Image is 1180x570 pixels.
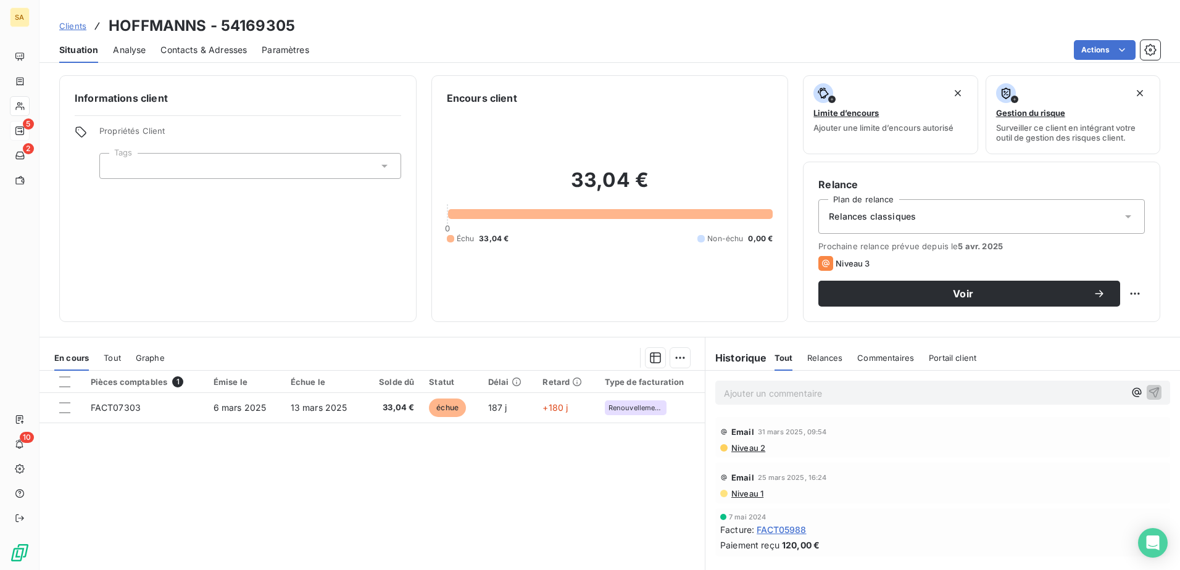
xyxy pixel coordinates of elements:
[705,350,767,365] h6: Historique
[836,258,870,268] span: Niveau 3
[291,402,347,413] span: 13 mars 2025
[731,427,754,437] span: Email
[214,377,276,387] div: Émise le
[91,376,199,387] div: Pièces comptables
[542,402,568,413] span: +180 j
[59,21,86,31] span: Clients
[813,123,954,133] span: Ajouter une limite d’encours autorisé
[707,233,743,244] span: Non-échu
[75,91,401,105] h6: Informations client
[818,281,1120,307] button: Voir
[731,473,754,482] span: Email
[160,44,247,56] span: Contacts & Adresses
[99,126,401,143] span: Propriétés Client
[818,177,1145,192] h6: Relance
[20,432,34,443] span: 10
[833,289,1093,299] span: Voir
[429,377,473,387] div: Statut
[172,376,183,387] span: 1
[445,223,450,233] span: 0
[113,44,146,56] span: Analyse
[110,160,120,171] input: Ajouter une valeur
[447,91,517,105] h6: Encours client
[1138,528,1168,558] div: Open Intercom Messenger
[136,353,165,363] span: Graphe
[109,15,295,37] h3: HOFFMANNS - 54169305
[609,404,663,411] span: Renouvellement 2025
[730,443,765,453] span: Niveau 2
[996,108,1065,118] span: Gestion du risque
[91,402,141,413] span: FACT07303
[803,75,978,154] button: Limite d’encoursAjouter une limite d’encours autorisé
[758,474,827,481] span: 25 mars 2025, 16:24
[757,523,806,536] span: FACT05988
[372,377,415,387] div: Solde dû
[542,377,589,387] div: Retard
[720,523,754,536] span: Facture :
[813,108,879,118] span: Limite d’encours
[23,118,34,130] span: 5
[996,123,1150,142] span: Surveiller ce client en intégrant votre outil de gestion des risques client.
[447,168,773,205] h2: 33,04 €
[54,353,89,363] span: En cours
[775,353,793,363] span: Tout
[929,353,976,363] span: Portail client
[429,399,466,417] span: échue
[958,241,1003,251] span: 5 avr. 2025
[23,143,34,154] span: 2
[457,233,475,244] span: Échu
[59,44,98,56] span: Situation
[262,44,309,56] span: Paramètres
[782,539,820,551] span: 120,00 €
[818,241,1145,251] span: Prochaine relance prévue depuis le
[479,233,509,244] span: 33,04 €
[748,233,773,244] span: 0,00 €
[605,377,697,387] div: Type de facturation
[729,513,767,521] span: 7 mai 2024
[488,402,507,413] span: 187 j
[10,7,30,27] div: SA
[488,377,528,387] div: Délai
[857,353,914,363] span: Commentaires
[1074,40,1136,60] button: Actions
[10,543,30,563] img: Logo LeanPay
[758,428,827,436] span: 31 mars 2025, 09:54
[986,75,1160,154] button: Gestion du risqueSurveiller ce client en intégrant votre outil de gestion des risques client.
[807,353,842,363] span: Relances
[104,353,121,363] span: Tout
[829,210,916,223] span: Relances classiques
[720,539,779,551] span: Paiement reçu
[730,489,763,498] span: Niveau 1
[291,377,357,387] div: Échue le
[214,402,267,413] span: 6 mars 2025
[59,20,86,32] a: Clients
[372,402,415,414] span: 33,04 €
